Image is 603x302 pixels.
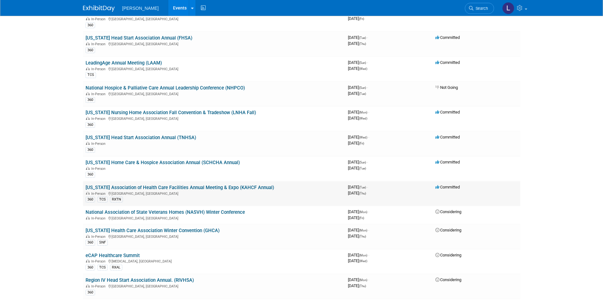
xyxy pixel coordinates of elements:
[348,135,369,139] span: [DATE]
[110,265,122,270] div: RXAL
[435,277,461,282] span: Considering
[86,147,95,153] div: 360
[348,191,366,195] span: [DATE]
[435,60,460,65] span: Committed
[348,185,368,189] span: [DATE]
[86,135,196,140] a: [US_STATE] Head Start Association Annual (TNHSA)
[348,258,367,263] span: [DATE]
[359,167,366,170] span: (Tue)
[435,110,460,114] span: Committed
[86,253,140,258] a: eCAP Healthcare Summit
[368,228,369,232] span: -
[86,35,192,41] a: [US_STATE] Head Start Association Annual (FHSA)
[348,41,366,46] span: [DATE]
[435,135,460,139] span: Committed
[110,197,123,202] div: RXTN
[86,197,95,202] div: 360
[86,160,240,165] a: [US_STATE] Home Care & Hospice Association Annual (SCHCHA Annual)
[86,47,95,53] div: 360
[367,35,368,40] span: -
[435,85,458,90] span: Not Going
[359,210,367,214] span: (Mon)
[86,60,162,66] a: LeadingAge Annual Meeting (LAAM)
[359,192,366,195] span: (Thu)
[348,277,369,282] span: [DATE]
[86,234,343,239] div: [GEOGRAPHIC_DATA], [GEOGRAPHIC_DATA]
[91,235,107,239] span: In-Person
[359,67,367,71] span: (Wed)
[86,41,343,46] div: [GEOGRAPHIC_DATA], [GEOGRAPHIC_DATA]
[348,160,368,164] span: [DATE]
[91,117,107,121] span: In-Person
[435,209,461,214] span: Considering
[359,284,366,288] span: (Thu)
[86,258,343,263] div: [MEDICAL_DATA], [GEOGRAPHIC_DATA]
[435,253,461,257] span: Considering
[348,166,366,170] span: [DATE]
[368,110,369,114] span: -
[86,22,95,28] div: 360
[86,284,90,287] img: In-Person Event
[359,61,366,65] span: (Sun)
[348,16,364,21] span: [DATE]
[367,160,368,164] span: -
[368,277,369,282] span: -
[86,17,90,20] img: In-Person Event
[86,67,90,70] img: In-Person Event
[97,265,108,270] div: TCS
[86,110,256,115] a: [US_STATE] Nursing Home Association Fall Convention & Tradeshow (LNHA Fall)
[86,122,95,128] div: 360
[91,17,107,21] span: In-Person
[86,142,90,145] img: In-Person Event
[86,167,90,170] img: In-Person Event
[91,92,107,96] span: In-Person
[359,36,366,40] span: (Tue)
[348,141,364,145] span: [DATE]
[359,17,364,21] span: (Fri)
[122,6,159,11] span: [PERSON_NAME]
[86,216,90,219] img: In-Person Event
[359,259,367,263] span: (Wed)
[348,35,368,40] span: [DATE]
[368,253,369,257] span: -
[359,92,366,96] span: (Tue)
[359,161,366,164] span: (Sun)
[435,35,460,40] span: Committed
[91,167,107,171] span: In-Person
[86,277,194,283] a: Region IV Head Start Association Annual. (RIVHSA)
[86,209,245,215] a: National Association of State Veterans Homes (NASVH) Winter Conference
[86,42,90,45] img: In-Person Event
[86,191,343,196] div: [GEOGRAPHIC_DATA], [GEOGRAPHIC_DATA]
[83,5,115,12] img: ExhibitDay
[86,85,245,91] a: National Hospice & Palliative Care Annual Leadership Conference (NHPCO)
[348,215,364,220] span: [DATE]
[359,235,366,238] span: (Thu)
[473,6,488,11] span: Search
[86,235,90,238] img: In-Person Event
[367,185,368,189] span: -
[348,253,369,257] span: [DATE]
[97,240,108,245] div: SNF
[359,111,367,114] span: (Mon)
[86,117,90,120] img: In-Person Event
[359,42,366,46] span: (Thu)
[348,60,368,65] span: [DATE]
[86,185,274,190] a: [US_STATE] Association of Health Care Facilities Annual Meeting & Expo (KAHCF Annual)
[86,283,343,288] div: [GEOGRAPHIC_DATA], [GEOGRAPHIC_DATA]
[359,136,367,139] span: (Wed)
[86,116,343,121] div: [GEOGRAPHIC_DATA], [GEOGRAPHIC_DATA]
[91,284,107,288] span: In-Person
[86,215,343,220] div: [GEOGRAPHIC_DATA], [GEOGRAPHIC_DATA]
[86,172,95,177] div: 360
[86,92,90,95] img: In-Person Event
[359,142,364,145] span: (Fri)
[97,197,108,202] div: TCS
[435,160,460,164] span: Committed
[348,85,368,90] span: [DATE]
[86,97,95,103] div: 360
[348,116,367,120] span: [DATE]
[86,91,343,96] div: [GEOGRAPHIC_DATA], [GEOGRAPHIC_DATA]
[86,265,95,270] div: 360
[348,91,366,96] span: [DATE]
[91,142,107,146] span: In-Person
